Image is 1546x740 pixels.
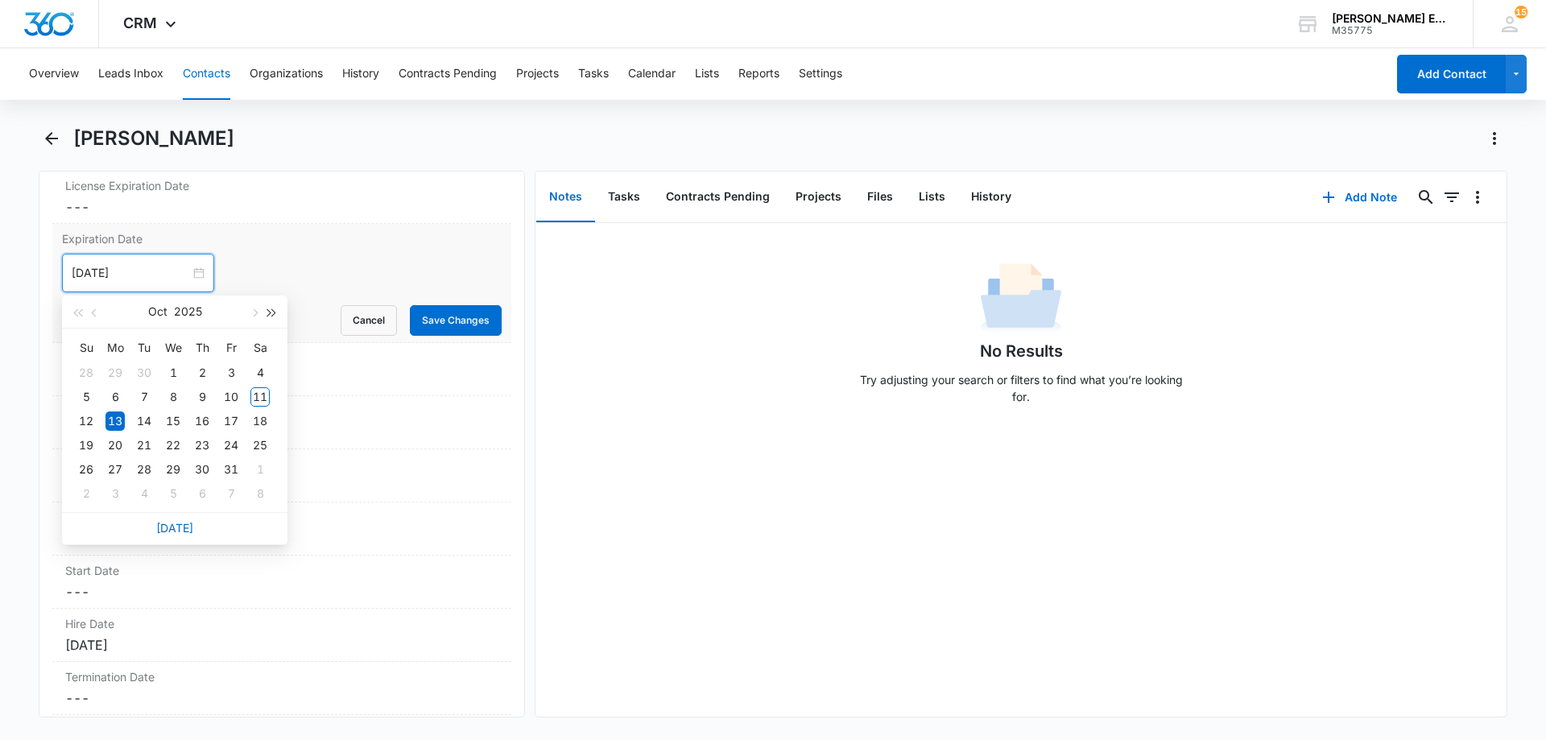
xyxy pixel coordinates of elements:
th: Su [72,335,101,361]
button: Projects [783,172,854,222]
label: Expiration Date [62,230,502,247]
div: 4 [250,363,270,382]
div: 25 [250,436,270,455]
td: 2025-10-19 [72,433,101,457]
td: 2025-10-01 [159,361,188,385]
button: Calendar [628,48,676,100]
td: 2025-10-18 [246,409,275,433]
div: 24 [221,436,241,455]
label: License Expiration Date [65,177,498,194]
td: 2025-10-09 [188,385,217,409]
button: Contracts Pending [399,48,497,100]
td: 2025-09-30 [130,361,159,385]
td: 2025-10-21 [130,433,159,457]
span: 15 [1515,6,1527,19]
button: Leads Inbox [98,48,163,100]
button: Cancel [341,305,397,336]
div: 10 [221,387,241,407]
button: Notes [536,172,595,222]
span: CRM [123,14,157,31]
label: Hire Date [65,615,498,632]
td: 2025-10-28 [130,457,159,482]
div: 4 [134,484,154,503]
div: 18 [250,411,270,431]
div: 28 [76,363,96,382]
td: 2025-11-08 [246,482,275,506]
button: Add Note [1306,178,1413,217]
div: 13 [105,411,125,431]
button: Tasks [578,48,609,100]
button: Overview [29,48,79,100]
div: account id [1332,25,1449,36]
th: Tu [130,335,159,361]
td: 2025-10-15 [159,409,188,433]
div: 2 [76,484,96,503]
div: 30 [134,363,154,382]
td: 2025-09-29 [101,361,130,385]
div: License Expiration Date--- [52,171,511,224]
td: 2025-10-04 [246,361,275,385]
div: 8 [163,387,183,407]
td: 2025-11-03 [101,482,130,506]
label: Start Date [65,562,498,579]
td: 2025-11-01 [246,457,275,482]
td: 2025-10-27 [101,457,130,482]
button: Settings [799,48,842,100]
td: 2025-10-25 [246,433,275,457]
div: notifications count [1515,6,1527,19]
div: 21 [134,436,154,455]
div: 6 [192,484,212,503]
div: 16 [192,411,212,431]
div: 5 [76,387,96,407]
td: 2025-10-14 [130,409,159,433]
td: 2025-10-06 [101,385,130,409]
td: 2025-10-12 [72,409,101,433]
td: 2025-10-26 [72,457,101,482]
div: 3 [105,484,125,503]
td: 2025-10-08 [159,385,188,409]
th: Fr [217,335,246,361]
div: 17 [221,411,241,431]
button: History [342,48,379,100]
div: 20 [105,436,125,455]
div: 12 [76,411,96,431]
td: 2025-10-02 [188,361,217,385]
button: Reports [738,48,779,100]
div: 31 [221,460,241,479]
td: 2025-10-17 [217,409,246,433]
img: No Data [981,258,1061,339]
div: Special Notes--- [52,343,511,396]
button: Search... [1413,184,1439,210]
div: 22 [163,436,183,455]
button: Lists [906,172,958,222]
div: 1 [163,363,183,382]
button: Add Contact [1397,55,1506,93]
div: [DATE] [65,635,498,655]
button: Tasks [595,172,653,222]
button: Organizations [250,48,323,100]
button: Back [39,126,64,151]
dd: --- [65,582,498,602]
h1: No Results [980,339,1063,363]
div: License Number1353006 [52,396,511,449]
td: 2025-10-24 [217,433,246,457]
h1: [PERSON_NAME] [73,126,234,151]
button: 2025 [174,296,202,328]
td: 2025-10-30 [188,457,217,482]
td: 2025-10-31 [217,457,246,482]
div: 19 [76,436,96,455]
button: History [958,172,1024,222]
td: 2025-10-20 [101,433,130,457]
td: 2025-10-16 [188,409,217,433]
th: Mo [101,335,130,361]
td: 2025-10-03 [217,361,246,385]
div: 7 [134,387,154,407]
button: Save Changes [410,305,502,336]
td: 2025-11-06 [188,482,217,506]
button: Oct [148,296,167,328]
div: 23 [192,436,212,455]
div: 15 [163,411,183,431]
label: Termination Date [65,668,498,685]
div: 28 [134,460,154,479]
div: 11 [250,387,270,407]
